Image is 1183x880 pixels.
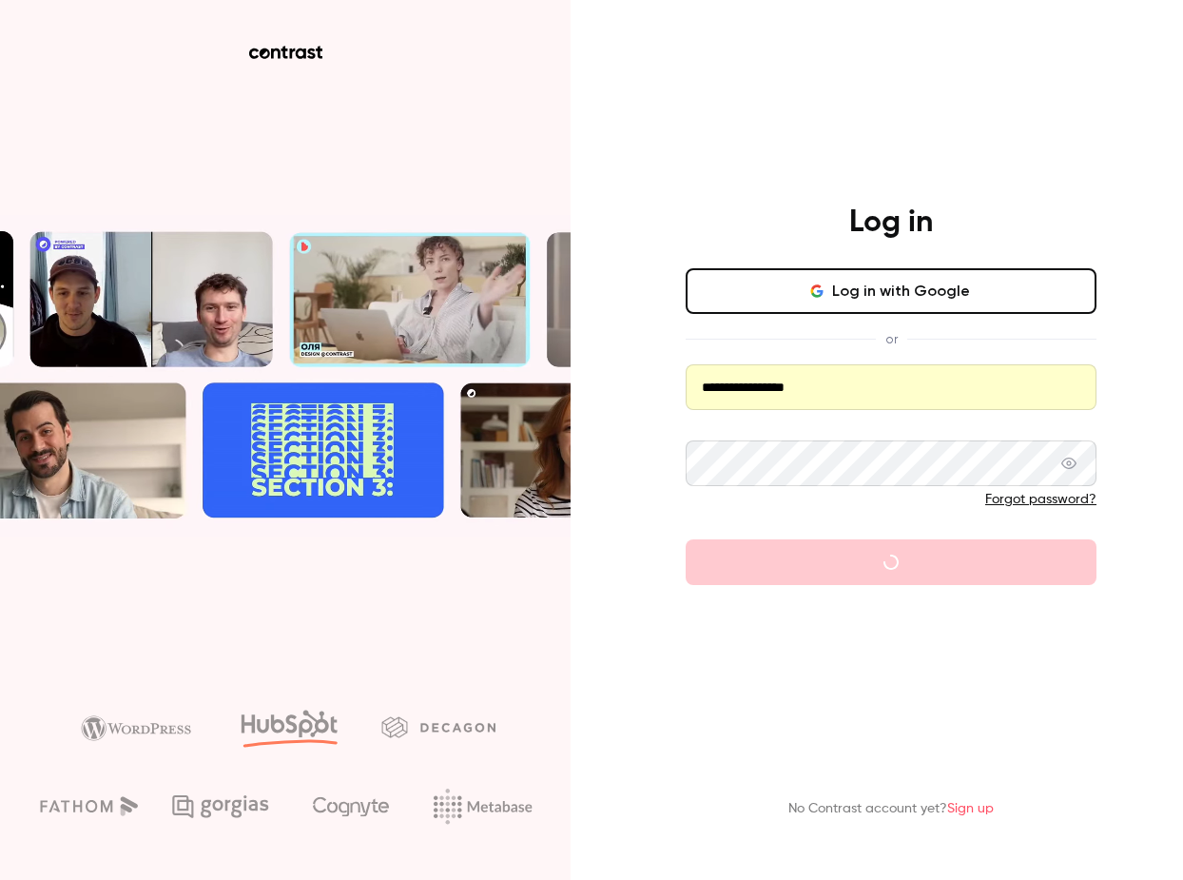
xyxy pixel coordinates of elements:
p: No Contrast account yet? [788,799,994,819]
button: Log in with Google [686,268,1096,314]
img: decagon [381,716,495,737]
h4: Log in [849,204,933,242]
span: or [876,329,907,349]
a: Sign up [947,802,994,815]
a: Forgot password? [985,493,1096,506]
